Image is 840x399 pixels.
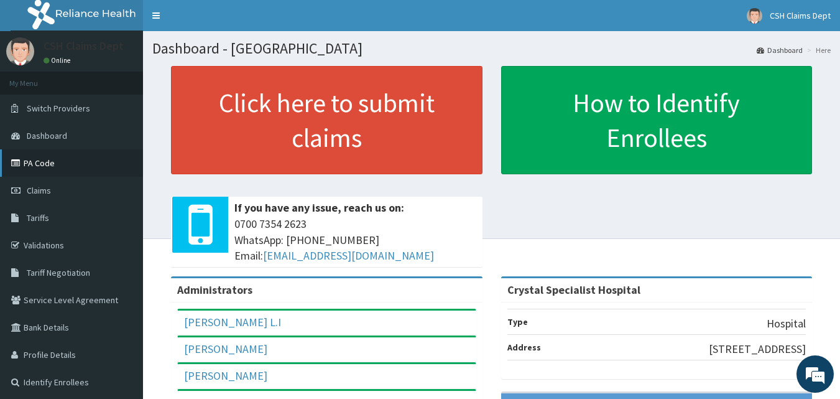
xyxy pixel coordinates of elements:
a: [PERSON_NAME] [184,368,267,383]
span: Dashboard [27,130,67,141]
span: 0700 7354 2623 WhatsApp: [PHONE_NUMBER] Email: [234,216,476,264]
p: CSH Claims Dept [44,40,124,52]
span: Tariff Negotiation [27,267,90,278]
strong: Crystal Specialist Hospital [507,283,640,297]
p: Hospital [767,316,806,332]
a: Online [44,56,73,65]
a: [PERSON_NAME] L.I [184,315,281,329]
p: [STREET_ADDRESS] [709,341,806,357]
span: Tariffs [27,212,49,223]
img: User Image [747,8,762,24]
span: Claims [27,185,51,196]
a: [PERSON_NAME] [184,342,267,356]
b: Administrators [177,283,252,297]
span: CSH Claims Dept [770,10,831,21]
a: [EMAIL_ADDRESS][DOMAIN_NAME] [263,248,434,263]
a: Click here to submit claims [171,66,482,174]
li: Here [804,45,831,55]
img: User Image [6,37,34,65]
h1: Dashboard - [GEOGRAPHIC_DATA] [152,40,831,57]
a: How to Identify Enrollees [501,66,813,174]
b: Type [507,316,528,327]
span: Switch Providers [27,103,90,114]
b: Address [507,342,541,353]
a: Dashboard [757,45,803,55]
b: If you have any issue, reach us on: [234,200,404,215]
